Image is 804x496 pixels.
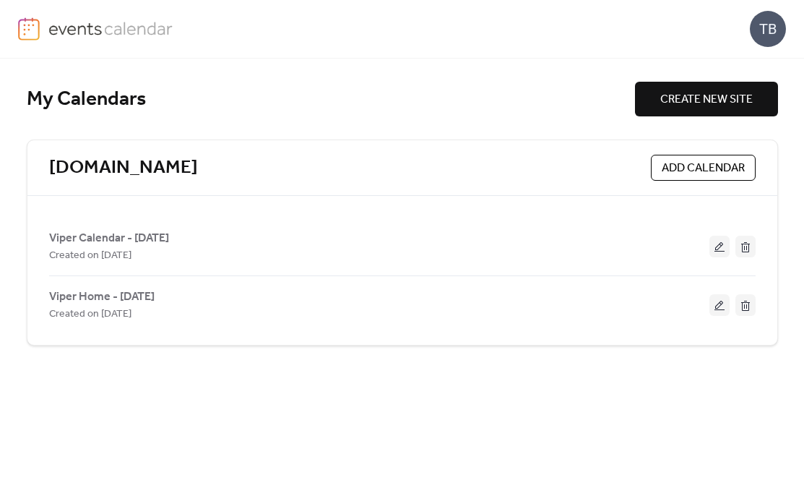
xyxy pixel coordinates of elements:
button: ADD CALENDAR [651,155,756,181]
a: [DOMAIN_NAME] [49,156,198,180]
a: Viper Calendar - [DATE] [49,234,169,242]
img: logo [18,17,40,40]
span: Viper Calendar - [DATE] [49,230,169,247]
button: CREATE NEW SITE [635,82,778,116]
span: ADD CALENDAR [662,160,745,177]
div: My Calendars [27,87,635,112]
img: logo-type [48,17,173,39]
span: Created on [DATE] [49,306,131,323]
span: Viper Home - [DATE] [49,288,155,306]
span: CREATE NEW SITE [660,91,753,108]
span: Created on [DATE] [49,247,131,265]
a: Viper Home - [DATE] [49,293,155,301]
div: TB [750,11,786,47]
